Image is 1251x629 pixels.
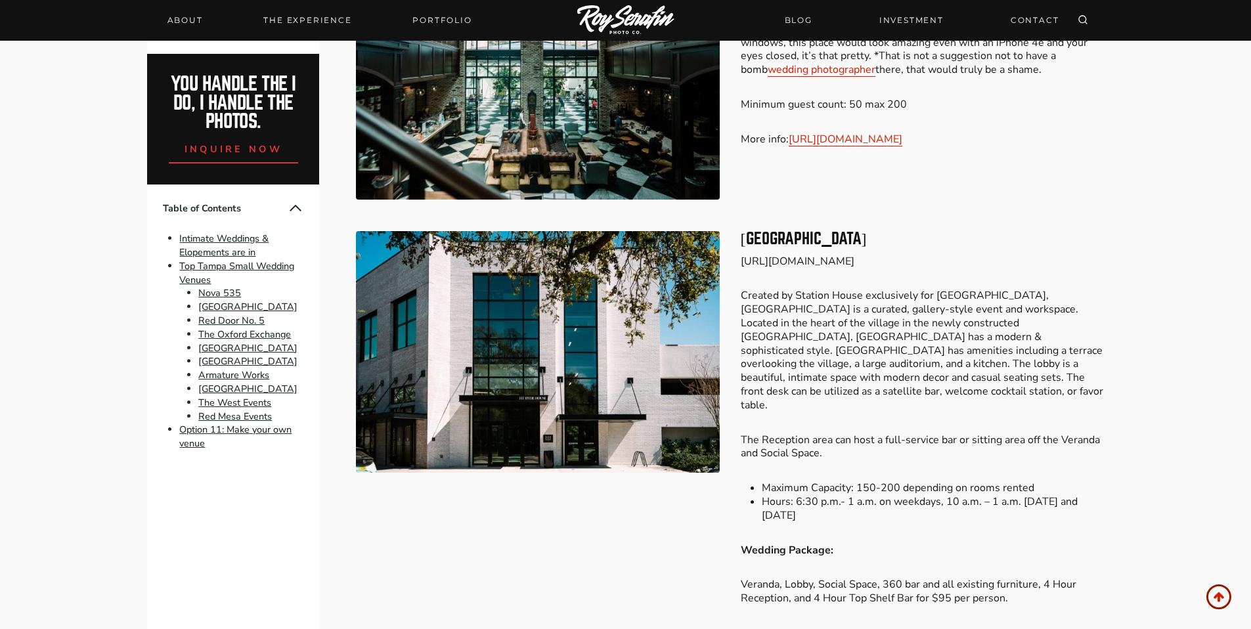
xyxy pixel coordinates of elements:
p: Minimum guest count: 50 max 200 [741,98,1104,112]
a: [URL][DOMAIN_NAME] [789,132,902,146]
a: BLOG [777,9,820,32]
li: Hours: 6:30 p.m.- 1 a.m. on weekdays, 10 a.m. – 1 a.m. [DATE] and [DATE] [762,495,1104,523]
li: Maximum Capacity: 150-200 depending on rooms rented [762,481,1104,495]
a: Option 11: Make your own venue [179,423,292,450]
a: Red Mesa Events [198,410,272,423]
a: Armature Works [198,368,269,381]
p: The Reception area can host a full-service bar or sitting area off the Veranda and Social Space. [741,433,1104,461]
a: Scroll to top [1206,584,1231,609]
a: INVESTMENT [871,9,952,32]
a: [GEOGRAPHIC_DATA] [198,300,297,313]
a: [GEOGRAPHIC_DATA] [198,355,297,368]
a: inquire now [169,131,299,163]
a: THE EXPERIENCE [255,11,359,30]
a: The West Events [198,396,271,409]
p: [URL][DOMAIN_NAME] [741,255,1104,269]
nav: Primary Navigation [160,11,480,30]
p: More info: [741,133,1104,146]
span: Table of Contents [163,202,288,215]
button: View Search Form [1074,11,1092,30]
nav: Table of Contents [147,184,319,466]
img: Best Small Wedding Venues in Tampa, FL (Intimate & Micro Weddings) 5 [356,231,719,473]
a: Portfolio [405,11,479,30]
span: inquire now [185,142,283,156]
p: Veranda, Lobby, Social Space, 360 bar and all existing furniture, 4 Hour Reception, and 4 Hour To... [741,578,1104,605]
nav: Secondary Navigation [777,9,1067,32]
p: Created by Station House exclusively for [GEOGRAPHIC_DATA], [GEOGRAPHIC_DATA] is a curated, galle... [741,289,1104,412]
a: wedding photographer [768,62,875,77]
a: Intimate Weddings & Elopements are in [179,232,269,259]
h2: You handle the i do, I handle the photos. [162,75,305,131]
a: About [160,11,211,30]
a: Top Tampa Small Wedding Venues [179,259,294,286]
img: Logo of Roy Serafin Photo Co., featuring stylized text in white on a light background, representi... [577,5,674,36]
strong: Wedding Package: [741,543,833,557]
a: [GEOGRAPHIC_DATA] [198,341,297,355]
a: Red Door No. 5 [198,314,265,327]
h3: [GEOGRAPHIC_DATA] [741,231,1104,247]
a: The Oxford Exchange [198,328,291,341]
a: Nova 535 [198,287,241,300]
button: Collapse Table of Contents [288,200,303,216]
a: CONTACT [1003,9,1067,32]
a: [GEOGRAPHIC_DATA] [198,382,297,395]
